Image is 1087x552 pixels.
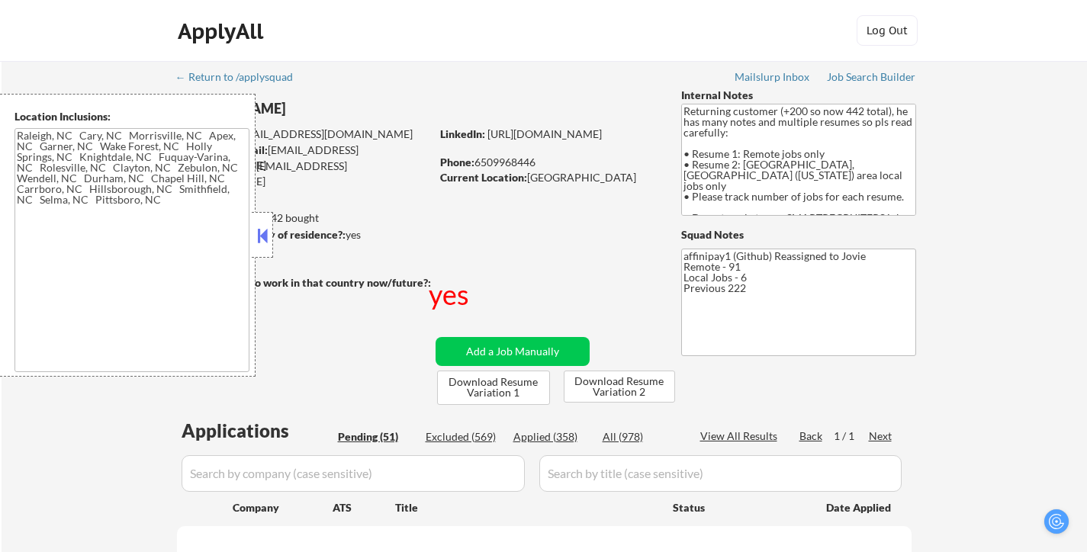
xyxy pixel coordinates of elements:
input: Search by title (case sensitive) [539,455,902,492]
a: Mailslurp Inbox [735,71,811,86]
strong: Will need Visa to work in that country now/future?: [177,276,431,289]
button: Add a Job Manually [436,337,590,366]
div: All (978) [603,429,679,444]
div: Back [799,428,824,444]
div: ApplyAll [178,18,268,44]
div: Mailslurp Inbox [735,72,811,82]
div: [GEOGRAPHIC_DATA] [440,170,656,185]
div: Title [395,500,658,515]
button: Download Resume Variation 2 [564,371,675,403]
div: Location Inclusions: [14,109,249,124]
div: yes [429,275,472,313]
button: Log Out [857,15,918,46]
div: 1 / 1 [834,428,869,444]
div: Date Applied [826,500,893,515]
input: Search by company (case sensitive) [182,455,525,492]
strong: LinkedIn: [440,127,485,140]
div: 112 sent / 442 bought [176,210,430,226]
div: Squad Notes [681,227,916,242]
div: Applications [182,422,333,440]
strong: Phone: [440,156,474,168]
strong: Current Location: [440,171,527,184]
div: Applied (358) [513,429,590,444]
a: Job Search Builder [827,71,916,86]
div: 6509968446 [440,155,656,170]
a: ← Return to /applysquad [175,71,307,86]
button: Download Resume Variation 1 [437,371,550,405]
div: ATS [333,500,395,515]
div: Next [869,428,893,444]
div: Excluded (569) [426,429,502,444]
div: View All Results [700,428,782,444]
div: [PERSON_NAME] [177,99,490,118]
div: [EMAIL_ADDRESS][DOMAIN_NAME] [178,127,430,142]
div: [EMAIL_ADDRESS][DOMAIN_NAME] [177,159,430,188]
div: ← Return to /applysquad [175,72,307,82]
a: [URL][DOMAIN_NAME] [487,127,602,140]
div: Job Search Builder [827,72,916,82]
div: yes [176,227,426,242]
div: Status [673,493,804,521]
div: Internal Notes [681,88,916,103]
div: [EMAIL_ADDRESS][DOMAIN_NAME] [178,143,430,172]
div: Company [233,500,333,515]
div: Pending (51) [338,429,414,444]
